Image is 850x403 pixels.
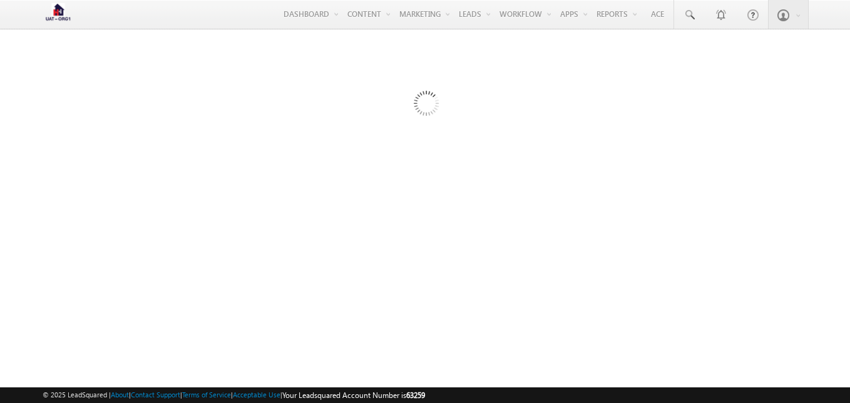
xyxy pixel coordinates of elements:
a: Contact Support [131,390,180,399]
span: Your Leadsquared Account Number is [282,390,425,400]
img: Loading... [361,41,490,170]
a: Terms of Service [182,390,231,399]
a: About [111,390,129,399]
span: © 2025 LeadSquared | | | | | [43,389,425,401]
span: 63259 [406,390,425,400]
a: Acceptable Use [233,390,280,399]
img: Custom Logo [43,3,74,25]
